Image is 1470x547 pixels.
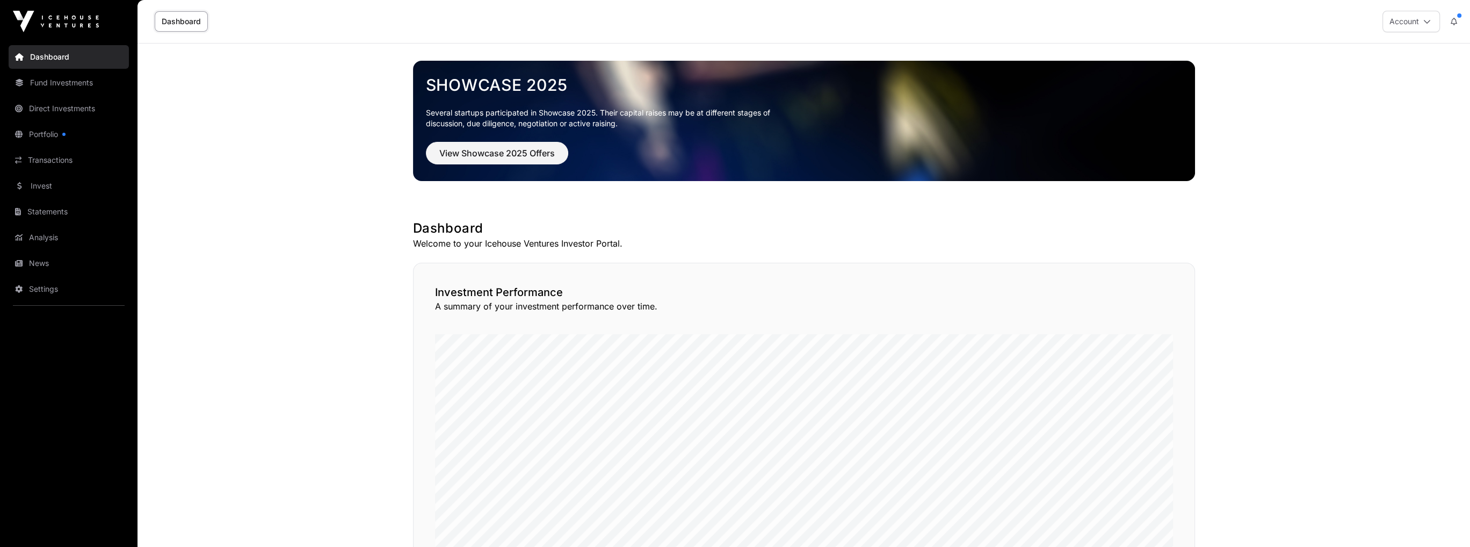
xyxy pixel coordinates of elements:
[426,75,1182,95] a: Showcase 2025
[435,300,1173,313] p: A summary of your investment performance over time.
[9,200,129,224] a: Statements
[426,153,568,163] a: View Showcase 2025 Offers
[1416,495,1470,547] iframe: Chat Widget
[9,251,129,275] a: News
[9,174,129,198] a: Invest
[9,148,129,172] a: Transactions
[439,147,555,160] span: View Showcase 2025 Offers
[9,277,129,301] a: Settings
[155,11,208,32] a: Dashboard
[13,11,99,32] img: Icehouse Ventures Logo
[9,123,129,146] a: Portfolio
[9,71,129,95] a: Fund Investments
[9,226,129,249] a: Analysis
[1382,11,1440,32] button: Account
[9,97,129,120] a: Direct Investments
[413,237,1195,250] p: Welcome to your Icehouse Ventures Investor Portal.
[426,107,787,129] p: Several startups participated in Showcase 2025. Their capital raises may be at different stages o...
[426,142,568,164] button: View Showcase 2025 Offers
[435,285,1173,300] h2: Investment Performance
[413,61,1195,181] img: Showcase 2025
[413,220,1195,237] h1: Dashboard
[9,45,129,69] a: Dashboard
